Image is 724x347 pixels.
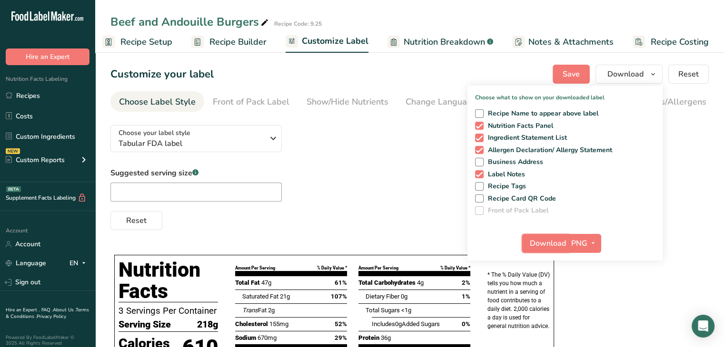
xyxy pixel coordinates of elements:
[258,334,277,341] span: 670mg
[261,279,271,286] span: 47g
[668,65,709,84] button: Reset
[6,148,20,154] div: NEW
[462,292,470,301] span: 1%
[235,265,275,271] div: Amount Per Serving
[358,265,398,271] div: Amount Per Serving
[401,293,407,300] span: 0g
[522,234,568,253] button: Download
[110,125,282,152] button: Choose your label style Tabular FDA label
[484,134,567,142] span: Ingredient Statement List
[484,194,556,203] span: Recipe Card QR Code
[462,319,470,329] span: 0%
[110,211,162,230] button: Reset
[317,265,347,271] div: % Daily Value *
[6,255,46,271] a: Language
[286,30,368,53] a: Customize Label
[307,96,388,108] div: Show/Hide Nutrients
[279,293,289,300] span: 21g
[381,334,391,341] span: 36g
[530,238,566,249] span: Download
[6,307,40,313] a: Hire an Expert .
[401,307,411,314] span: <1g
[235,334,256,341] span: Sodium
[404,36,485,48] span: Nutrition Breakdown
[528,36,614,48] span: Notes & Attachments
[462,278,470,288] span: 2%
[633,31,709,53] a: Recipe Costing
[119,304,218,318] p: 3 Servings Per Container
[358,279,416,286] span: Total Carbohydrates
[274,19,322,28] div: Recipe Code: 9.25
[372,320,440,328] span: Includes Added Sugars
[366,293,399,300] span: Dietary Fiber
[268,307,274,314] span: 2g
[110,67,214,82] h1: Customize your label
[331,292,347,301] span: 107%
[484,109,599,118] span: Recipe Name to appear above label
[213,96,289,108] div: Front of Pack Label
[119,318,171,332] span: Serving Size
[126,215,147,226] span: Reset
[692,315,714,337] div: Open Intercom Messenger
[6,335,89,346] div: Powered By FoodLabelMaker © 2025 All Rights Reserved
[366,307,400,314] span: Total Sugars
[335,278,347,288] span: 61%
[484,206,549,215] span: Front of Pack Label
[484,146,613,154] span: Allergen Declaration/ Allergy Statement
[595,65,663,84] button: Download
[120,36,172,48] span: Recipe Setup
[242,293,278,300] span: Saturated Fat
[209,36,267,48] span: Recipe Builder
[335,319,347,329] span: 52%
[37,313,66,320] a: Privacy Policy
[235,279,260,286] span: Total Fat
[484,158,544,166] span: Business Address
[553,65,590,84] button: Save
[678,68,699,80] span: Reset
[484,182,526,191] span: Recipe Tags
[651,36,709,48] span: Recipe Costing
[467,86,663,102] p: Choose what to show on your downloaded label
[335,333,347,343] span: 29%
[607,68,644,80] span: Download
[571,238,587,249] span: PNG
[269,320,288,328] span: 155mg
[41,307,53,313] a: FAQ .
[110,13,270,30] div: Beef and Andouille Burgers
[110,167,282,179] label: Suggested serving size
[197,318,218,332] span: 218g
[119,128,190,138] span: Choose your label style
[563,68,580,80] span: Save
[69,258,89,269] div: EN
[6,307,89,320] a: Terms & Conditions .
[358,334,379,341] span: Protein
[53,307,76,313] a: About Us .
[119,138,264,149] span: Tabular FDA label
[440,265,470,271] div: % Daily Value *
[119,259,218,302] h1: Nutrition Facts
[102,31,172,53] a: Recipe Setup
[568,234,601,253] button: PNG
[395,320,402,328] span: 0g
[417,279,424,286] span: 4g
[484,170,526,179] span: Label Notes
[512,31,614,53] a: Notes & Attachments
[487,270,550,331] p: * The % Daily Value (DV) tells you how much a nutrient in a serving of food contributes to a dail...
[484,122,554,130] span: Nutrition Facts Panel
[406,96,477,108] div: Change Language
[242,307,258,314] i: Trans
[302,35,368,48] span: Customize Label
[191,31,267,53] a: Recipe Builder
[235,320,268,328] span: Cholesterol
[6,186,21,192] div: BETA
[6,48,89,65] button: Hire an Expert
[387,31,493,53] a: Nutrition Breakdown
[6,155,65,165] div: Custom Reports
[242,307,266,314] span: Fat
[119,96,196,108] div: Choose Label Style
[602,96,723,108] div: Edit Ingredients/Allergens List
